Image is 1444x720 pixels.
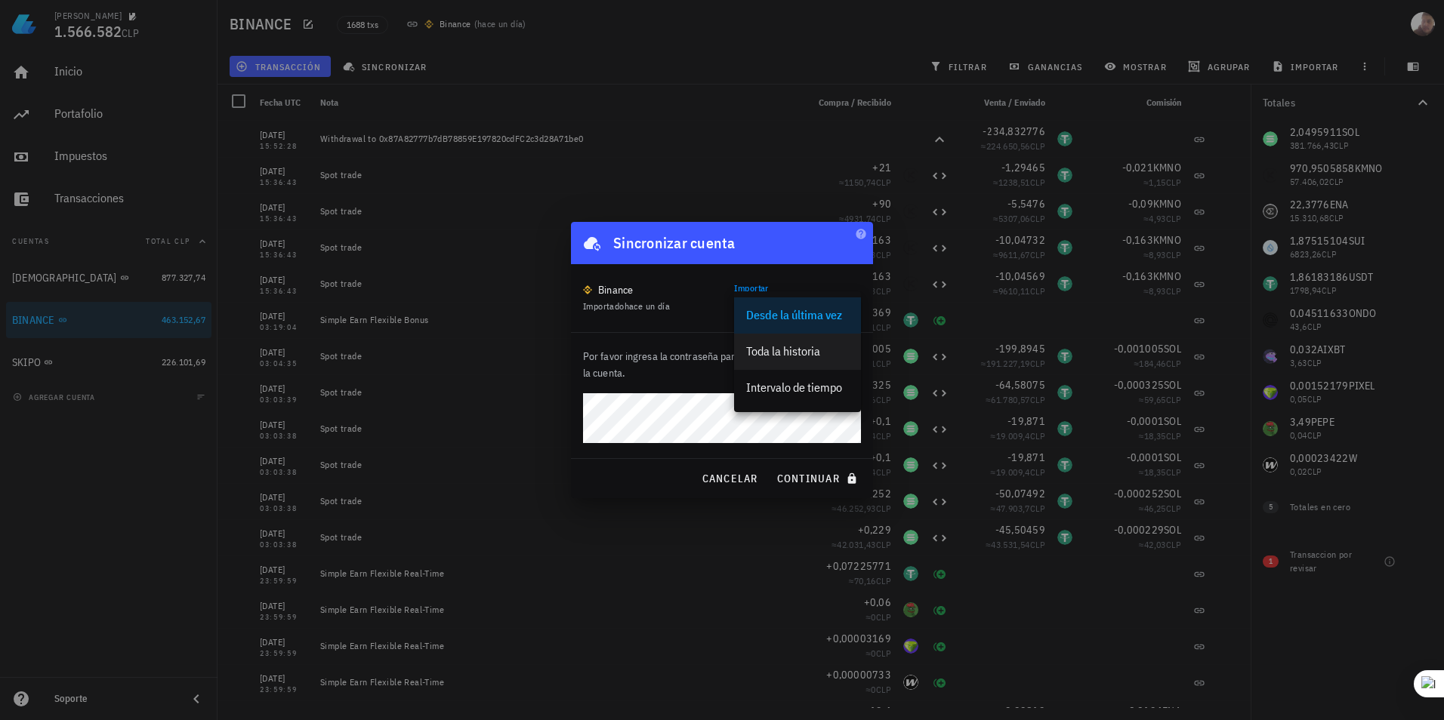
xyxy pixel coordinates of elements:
div: ImportarDesde la última vez [734,291,861,317]
p: Por favor ingresa la contraseña para desbloquear y sincronizar la cuenta. [583,348,861,381]
span: Importado [583,300,670,312]
div: Intervalo de tiempo [746,380,849,395]
label: Importar [734,282,769,294]
span: cancelar [701,472,757,485]
span: continuar [776,472,861,485]
div: Toda la historia [746,344,849,358]
span: hace un día [625,300,670,312]
button: continuar [770,465,867,492]
div: Binance [598,282,634,297]
img: 270.png [583,285,592,294]
div: Desde la última vez [746,308,849,322]
div: Sincronizar cuenta [613,231,736,255]
button: cancelar [695,465,764,492]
